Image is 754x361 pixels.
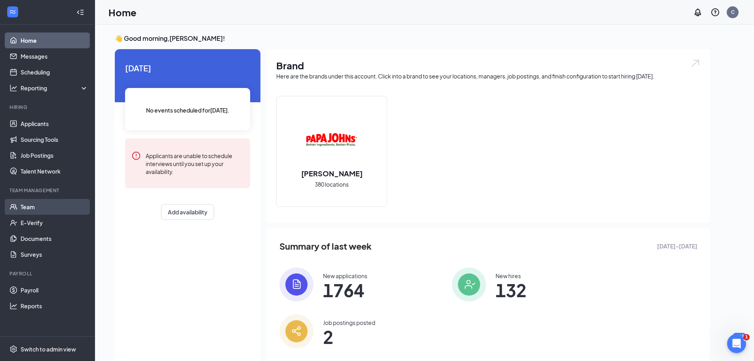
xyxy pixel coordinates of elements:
[452,267,486,302] img: icon
[146,106,230,115] span: No events scheduled for [DATE] .
[323,272,367,280] div: New applications
[710,8,720,17] svg: QuestionInfo
[9,187,87,194] div: Team Management
[21,48,88,64] a: Messages
[21,345,76,353] div: Switch to admin view
[21,64,88,80] a: Scheduling
[743,334,750,340] span: 1
[161,204,214,220] button: Add availability
[21,298,88,314] a: Reports
[21,147,88,163] a: Job Postings
[496,283,526,297] span: 132
[76,8,84,16] svg: Collapse
[733,333,746,340] div: 1519
[146,151,244,176] div: Applicants are unable to schedule interviews until you set up your availability.
[21,84,89,92] div: Reporting
[496,272,526,280] div: New hires
[21,132,88,147] a: Sourcing Tools
[279,239,372,253] span: Summary of last week
[21,116,88,132] a: Applicants
[21,163,88,179] a: Talent Network
[731,9,735,15] div: C
[125,62,250,74] span: [DATE]
[21,32,88,48] a: Home
[693,8,703,17] svg: Notifications
[293,168,370,178] h2: [PERSON_NAME]
[690,59,701,68] img: open.6027fd2a22e1237b5b06.svg
[21,199,88,215] a: Team
[279,267,313,302] img: icon
[21,215,88,231] a: E-Verify
[131,151,141,160] svg: Error
[323,330,375,344] span: 2
[276,59,701,72] h1: Brand
[108,6,137,19] h1: Home
[657,242,697,250] span: [DATE] - [DATE]
[21,282,88,298] a: Payroll
[9,8,17,16] svg: WorkstreamLogo
[115,34,710,43] h3: 👋 Good morning, [PERSON_NAME] !
[306,115,357,165] img: Papa Johns
[279,314,313,348] img: icon
[9,84,17,92] svg: Analysis
[323,283,367,297] span: 1764
[315,180,349,189] span: 380 locations
[276,72,701,80] div: Here are the brands under this account. Click into a brand to see your locations, managers, job p...
[9,345,17,353] svg: Settings
[21,231,88,246] a: Documents
[9,104,87,111] div: Hiring
[9,270,87,277] div: Payroll
[727,334,746,353] iframe: Intercom live chat
[323,319,375,327] div: Job postings posted
[21,246,88,262] a: Surveys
